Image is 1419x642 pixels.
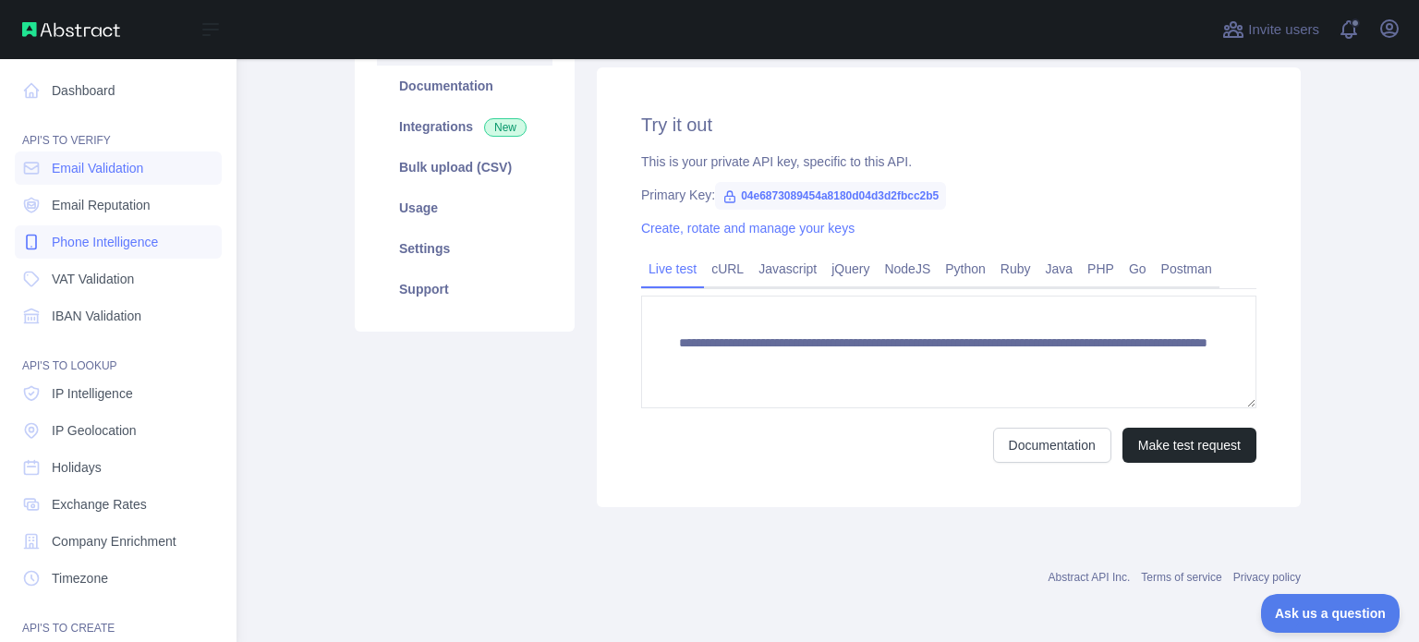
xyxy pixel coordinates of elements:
[1049,571,1131,584] a: Abstract API Inc.
[1038,254,1081,284] a: Java
[22,22,120,37] img: Abstract API
[15,599,222,636] div: API'S TO CREATE
[1154,254,1219,284] a: Postman
[377,188,552,228] a: Usage
[52,532,176,551] span: Company Enrichment
[1219,15,1323,44] button: Invite users
[377,228,552,269] a: Settings
[52,233,158,251] span: Phone Intelligence
[52,270,134,288] span: VAT Validation
[15,299,222,333] a: IBAN Validation
[15,488,222,521] a: Exchange Rates
[15,111,222,148] div: API'S TO VERIFY
[484,118,527,137] span: New
[15,262,222,296] a: VAT Validation
[1248,19,1319,41] span: Invite users
[15,414,222,447] a: IP Geolocation
[52,159,143,177] span: Email Validation
[824,254,877,284] a: jQuery
[52,384,133,403] span: IP Intelligence
[641,186,1256,204] div: Primary Key:
[15,451,222,484] a: Holidays
[52,307,141,325] span: IBAN Validation
[377,106,552,147] a: Integrations New
[1122,428,1256,463] button: Make test request
[1122,254,1154,284] a: Go
[377,147,552,188] a: Bulk upload (CSV)
[15,188,222,222] a: Email Reputation
[52,421,137,440] span: IP Geolocation
[1233,571,1301,584] a: Privacy policy
[877,254,938,284] a: NodeJS
[1261,594,1401,633] iframe: Toggle Customer Support
[15,151,222,185] a: Email Validation
[641,112,1256,138] h2: Try it out
[641,221,855,236] a: Create, rotate and manage your keys
[52,458,102,477] span: Holidays
[641,254,704,284] a: Live test
[15,336,222,373] div: API'S TO LOOKUP
[938,254,993,284] a: Python
[15,377,222,410] a: IP Intelligence
[715,182,946,210] span: 04e6873089454a8180d04d3d2fbcc2b5
[15,562,222,595] a: Timezone
[641,152,1256,171] div: This is your private API key, specific to this API.
[377,66,552,106] a: Documentation
[52,569,108,587] span: Timezone
[15,74,222,107] a: Dashboard
[1080,254,1122,284] a: PHP
[993,428,1111,463] a: Documentation
[1141,571,1221,584] a: Terms of service
[751,254,824,284] a: Javascript
[52,196,151,214] span: Email Reputation
[377,269,552,309] a: Support
[15,225,222,259] a: Phone Intelligence
[15,525,222,558] a: Company Enrichment
[52,495,147,514] span: Exchange Rates
[993,254,1038,284] a: Ruby
[704,254,751,284] a: cURL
